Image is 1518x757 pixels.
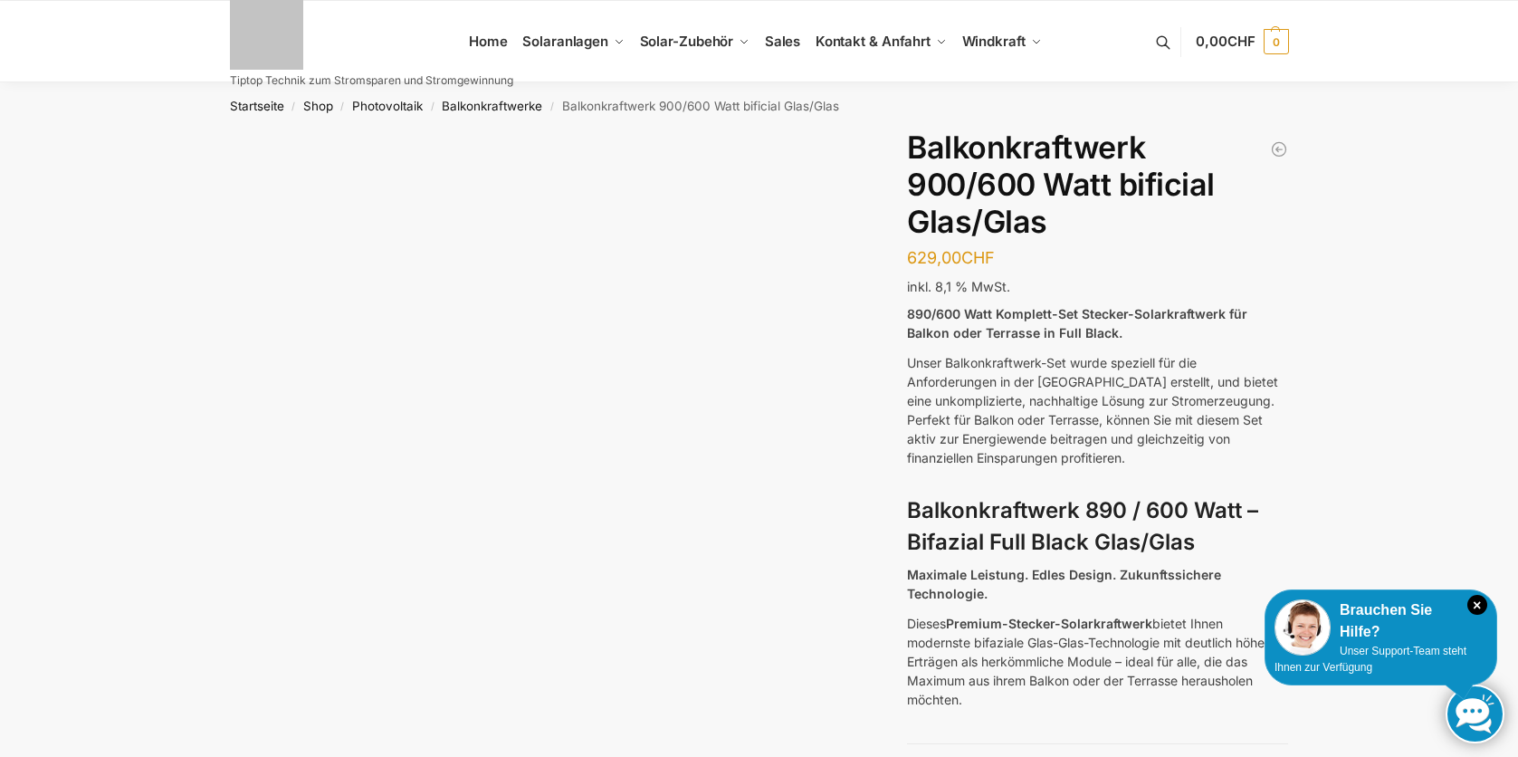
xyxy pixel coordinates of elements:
[640,33,734,50] span: Solar-Zubehör
[284,100,303,114] span: /
[230,75,513,86] p: Tiptop Technik zum Stromsparen und Stromgewinnung
[1275,599,1487,643] div: Brauchen Sie Hilfe?
[542,100,561,114] span: /
[1275,599,1331,656] img: Customer service
[333,100,352,114] span: /
[303,99,333,113] a: Shop
[907,497,1258,555] strong: Balkonkraftwerk 890 / 600 Watt – Bifazial Full Black Glas/Glas
[907,353,1288,467] p: Unser Balkonkraftwerk-Set wurde speziell für die Anforderungen in der [GEOGRAPHIC_DATA] erstellt,...
[197,82,1321,129] nav: Breadcrumb
[765,33,801,50] span: Sales
[961,248,995,267] span: CHF
[230,99,284,113] a: Startseite
[907,614,1288,709] p: Dieses bietet Ihnen modernste bifaziale Glas-Glas-Technologie mit deutlich höheren Erträgen als h...
[352,99,423,113] a: Photovoltaik
[1270,140,1288,158] a: Balkonkraftwerk 1780 Watt mit 4 KWh Zendure Batteriespeicher Notstrom fähig
[807,1,954,82] a: Kontakt & Anfahrt
[442,99,542,113] a: Balkonkraftwerke
[1227,33,1255,50] span: CHF
[907,567,1221,601] strong: Maximale Leistung. Edles Design. Zukunftssichere Technologie.
[1264,29,1289,54] span: 0
[946,616,1152,631] strong: Premium-Stecker-Solarkraftwerk
[907,248,995,267] bdi: 629,00
[515,1,632,82] a: Solaranlagen
[962,33,1026,50] span: Windkraft
[907,306,1247,340] strong: 890/600 Watt Komplett-Set Stecker-Solarkraftwerk für Balkon oder Terrasse in Full Black.
[1196,14,1288,69] a: 0,00CHF 0
[816,33,931,50] span: Kontakt & Anfahrt
[522,33,608,50] span: Solaranlagen
[907,129,1288,240] h1: Balkonkraftwerk 900/600 Watt bificial Glas/Glas
[907,279,1010,294] span: inkl. 8,1 % MwSt.
[1196,33,1255,50] span: 0,00
[954,1,1049,82] a: Windkraft
[632,1,757,82] a: Solar-Zubehör
[1467,595,1487,615] i: Schließen
[757,1,807,82] a: Sales
[1275,645,1466,674] span: Unser Support-Team steht Ihnen zur Verfügung
[423,100,442,114] span: /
